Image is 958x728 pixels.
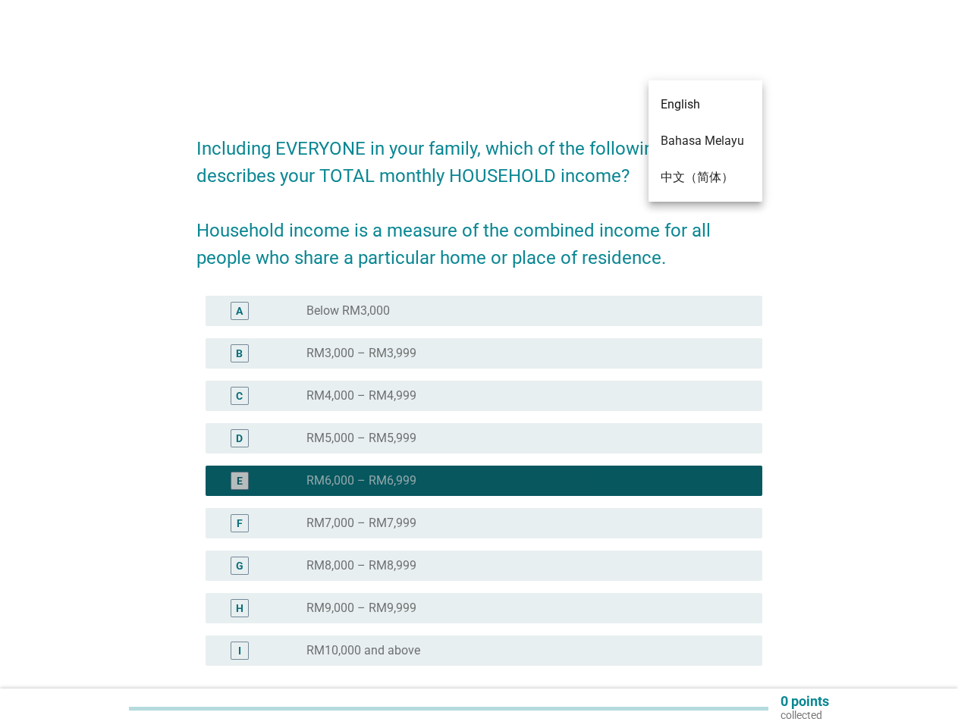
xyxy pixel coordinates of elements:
[306,516,416,531] label: RM7,000 – RM7,999
[238,643,241,659] div: I
[236,346,243,362] div: B
[236,601,243,617] div: H
[237,473,243,489] div: E
[236,388,243,404] div: C
[236,303,243,319] div: A
[649,86,688,99] div: English
[306,303,390,318] label: Below RM3,000
[306,601,416,616] label: RM9,000 – RM9,999
[781,708,829,722] p: collected
[306,431,416,446] label: RM5,000 – RM5,999
[306,558,416,573] label: RM8,000 – RM8,999
[781,695,829,708] p: 0 points
[196,120,762,271] h2: Including EVERYONE in your family, which of the following best describes your TOTAL monthly HOUSE...
[306,643,420,658] label: RM10,000 and above
[306,473,416,488] label: RM6,000 – RM6,999
[236,431,243,447] div: D
[306,346,416,361] label: RM3,000 – RM3,999
[306,388,416,403] label: RM4,000 – RM4,999
[236,558,243,574] div: G
[237,516,243,532] div: F
[744,83,762,102] i: arrow_drop_down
